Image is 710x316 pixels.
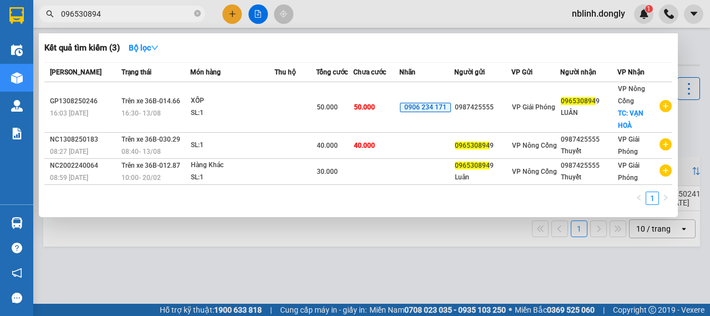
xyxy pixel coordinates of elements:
[12,243,22,253] span: question-circle
[454,68,485,76] span: Người gửi
[190,68,221,76] span: Món hàng
[191,95,274,107] div: XỐP
[455,140,511,152] div: 9
[618,162,640,182] span: VP Giải Phóng
[191,159,274,172] div: Hàng Khác
[560,68,596,76] span: Người nhận
[121,148,161,156] span: 08:40 - 13/08
[354,142,375,149] span: 40.000
[50,96,118,107] div: GP1308250246
[632,192,646,205] li: Previous Page
[12,293,22,303] span: message
[50,174,88,182] span: 08:59 [DATE]
[561,107,617,119] div: LUÂN
[662,194,669,201] span: right
[455,172,511,183] div: Luân
[455,102,511,113] div: 0987425555
[121,162,180,169] span: Trên xe 36B-012.87
[660,100,672,112] span: plus-circle
[50,148,88,156] span: 08:27 [DATE]
[61,8,192,20] input: Tìm tên, số ĐT hoặc mã đơn
[121,97,180,105] span: Trên xe 36B-014.66
[275,68,296,76] span: Thu hộ
[191,107,274,119] div: SL: 1
[561,146,617,157] div: Thuyết
[561,172,617,183] div: Thuyết
[561,134,617,146] div: 0987425555
[151,44,159,52] span: down
[121,136,180,143] span: Trên xe 36B-030.29
[316,68,348,76] span: Tổng cước
[400,103,451,113] span: 0906 234 171
[50,134,118,146] div: NC1308250183
[512,168,557,175] span: VP Nông Cống
[618,85,645,105] span: VP Nông Cống
[11,128,23,139] img: solution-icon
[50,68,102,76] span: [PERSON_NAME]
[121,109,161,117] span: 16:30 - 13/08
[44,42,120,54] h3: Kết quả tìm kiếm ( 3 )
[512,103,555,111] span: VP Giải Phóng
[191,139,274,152] div: SL: 1
[618,109,643,129] span: TC: VẠN HOÀ
[659,192,672,205] li: Next Page
[9,7,24,24] img: logo-vxr
[632,192,646,205] button: left
[660,164,672,177] span: plus-circle
[561,96,617,107] div: 9
[120,39,168,57] button: Bộ lọcdown
[455,160,511,172] div: 9
[618,136,640,156] span: VP Giải Phóng
[194,10,201,17] span: close-circle
[512,142,557,149] span: VP Nông Cống
[11,100,23,112] img: warehouse-icon
[317,142,338,149] span: 40.000
[121,68,151,76] span: Trạng thái
[617,68,645,76] span: VP Nhận
[660,138,672,151] span: plus-circle
[121,174,161,182] span: 10:00 - 20/02
[636,194,642,201] span: left
[129,43,159,52] strong: Bộ lọc
[646,192,659,205] li: 1
[11,44,23,56] img: warehouse-icon
[511,68,532,76] span: VP Gửi
[194,9,201,19] span: close-circle
[12,268,22,278] span: notification
[561,160,617,172] div: 0987425555
[561,97,596,105] span: 096530894
[317,103,338,111] span: 50.000
[11,217,23,229] img: warehouse-icon
[11,72,23,84] img: warehouse-icon
[455,162,490,169] span: 096530894
[317,168,338,175] span: 30.000
[646,192,658,204] a: 1
[46,10,54,18] span: search
[659,192,672,205] button: right
[353,68,386,76] span: Chưa cước
[354,103,375,111] span: 50.000
[191,172,274,184] div: SL: 1
[455,142,490,149] span: 096530894
[50,160,118,172] div: NC2002240064
[50,109,88,117] span: 16:03 [DATE]
[399,68,415,76] span: Nhãn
